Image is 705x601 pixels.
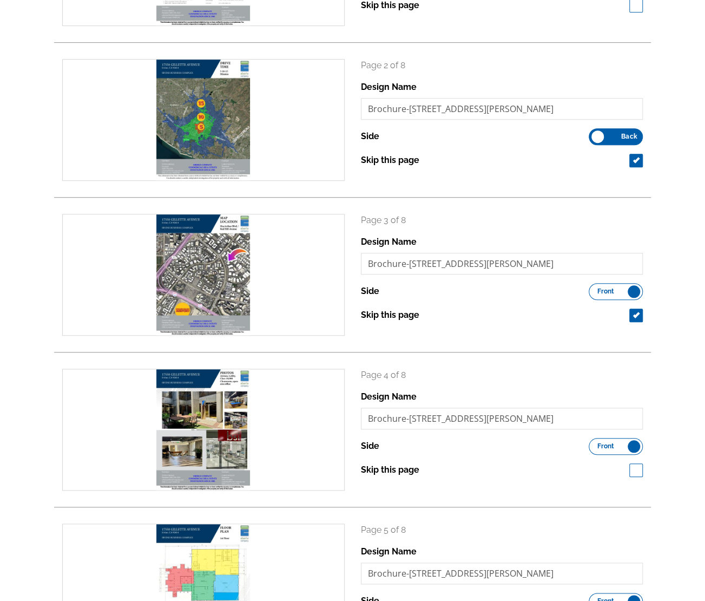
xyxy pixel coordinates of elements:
[361,390,417,403] label: Design Name
[597,443,614,449] span: Front
[361,59,643,72] p: Page 2 of 8
[597,289,614,294] span: Front
[621,134,637,139] span: Back
[361,214,643,227] p: Page 3 of 8
[361,130,379,143] label: Side
[361,440,379,453] label: Side
[361,285,379,298] label: Side
[361,253,643,275] input: File Name
[361,369,643,382] p: Page 4 of 8
[361,154,419,167] label: Skip this page
[361,563,643,584] input: File Name
[361,545,417,558] label: Design Name
[361,98,643,120] input: File Name
[361,408,643,429] input: File Name
[361,524,643,537] p: Page 5 of 8
[361,463,419,476] label: Skip this page
[361,81,417,94] label: Design Name
[361,236,417,249] label: Design Name
[361,309,419,322] label: Skip this page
